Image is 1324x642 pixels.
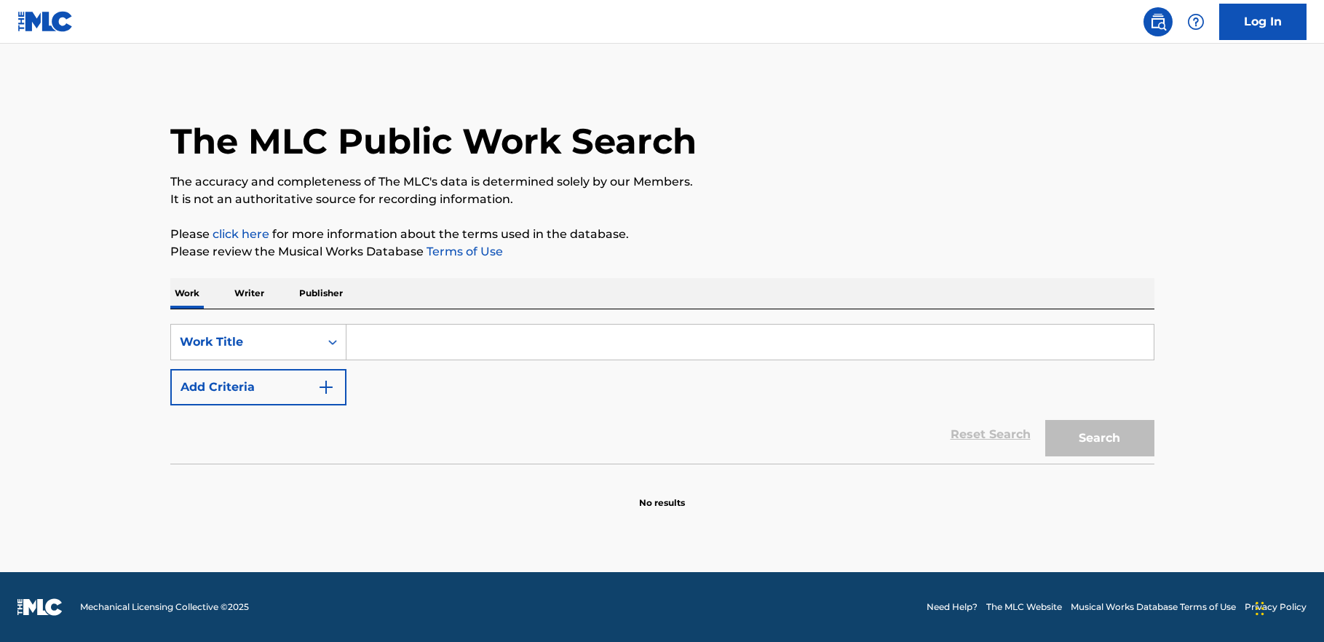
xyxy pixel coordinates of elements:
[80,601,249,614] span: Mechanical Licensing Collective © 2025
[639,479,685,510] p: No results
[927,601,978,614] a: Need Help?
[1219,4,1307,40] a: Log In
[1256,587,1264,630] div: Drag
[1245,601,1307,614] a: Privacy Policy
[170,191,1154,208] p: It is not an authoritative source for recording information.
[170,369,346,405] button: Add Criteria
[1187,13,1205,31] img: help
[170,278,204,309] p: Work
[1149,13,1167,31] img: search
[170,324,1154,464] form: Search Form
[170,226,1154,243] p: Please for more information about the terms used in the database.
[170,119,697,163] h1: The MLC Public Work Search
[170,173,1154,191] p: The accuracy and completeness of The MLC's data is determined solely by our Members.
[986,601,1062,614] a: The MLC Website
[1071,601,1236,614] a: Musical Works Database Terms of Use
[230,278,269,309] p: Writer
[424,245,503,258] a: Terms of Use
[170,243,1154,261] p: Please review the Musical Works Database
[17,11,74,32] img: MLC Logo
[17,598,63,616] img: logo
[213,227,269,241] a: click here
[1143,7,1173,36] a: Public Search
[180,333,311,351] div: Work Title
[1251,572,1324,642] iframe: Chat Widget
[1181,7,1210,36] div: Help
[295,278,347,309] p: Publisher
[317,379,335,396] img: 9d2ae6d4665cec9f34b9.svg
